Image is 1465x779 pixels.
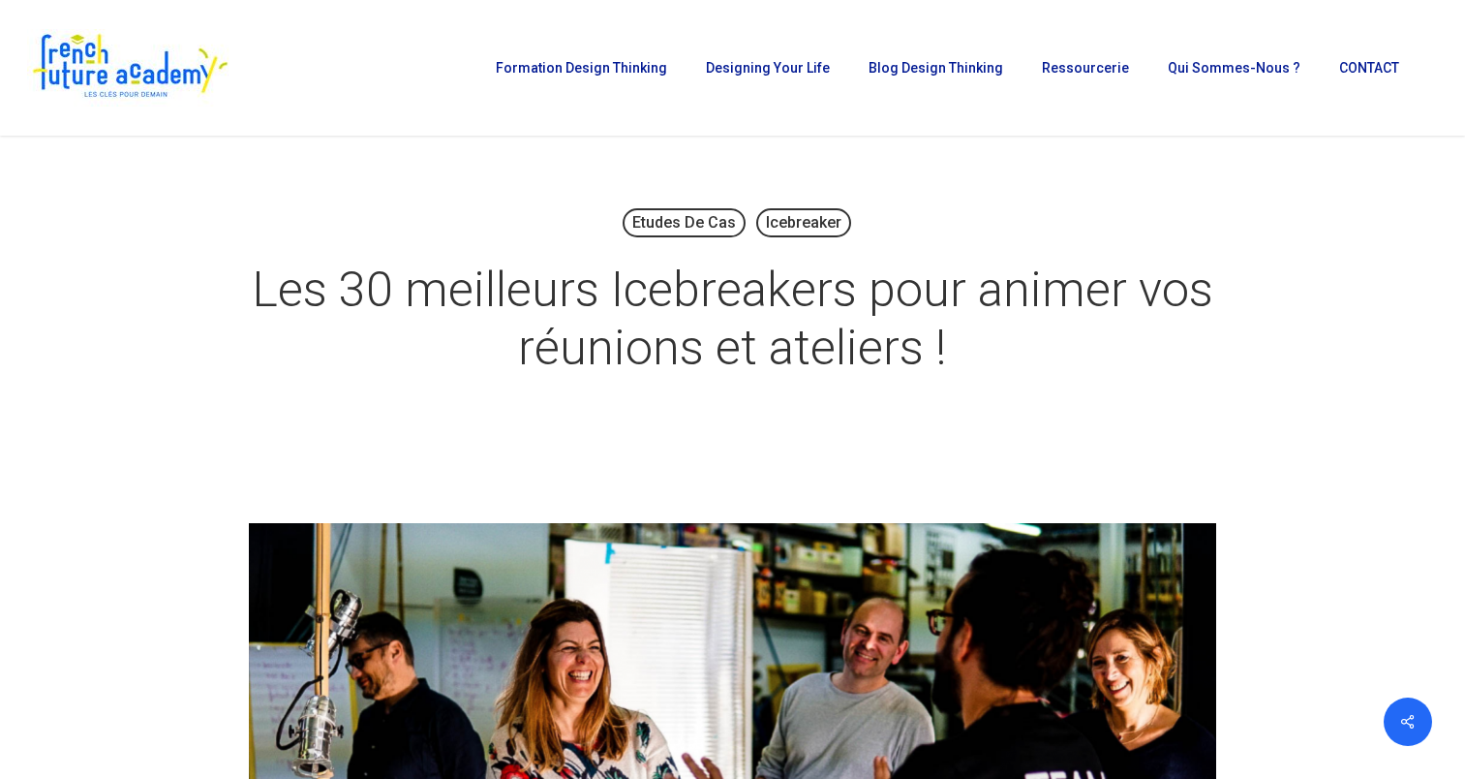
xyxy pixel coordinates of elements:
a: Etudes de cas [623,208,746,237]
a: CONTACT [1329,61,1409,75]
img: French Future Academy [27,29,231,107]
a: Designing Your Life [696,61,839,75]
span: CONTACT [1339,60,1399,76]
span: Formation Design Thinking [496,60,667,76]
a: Qui sommes-nous ? [1158,61,1310,75]
span: Ressourcerie [1042,60,1129,76]
span: Designing Your Life [706,60,830,76]
a: Ressourcerie [1032,61,1139,75]
a: Icebreaker [756,208,851,237]
span: Blog Design Thinking [869,60,1003,76]
span: Qui sommes-nous ? [1168,60,1300,76]
a: Formation Design Thinking [486,61,677,75]
h1: Les 30 meilleurs Icebreakers pour animer vos réunions et ateliers ! [249,241,1217,396]
a: Blog Design Thinking [859,61,1013,75]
